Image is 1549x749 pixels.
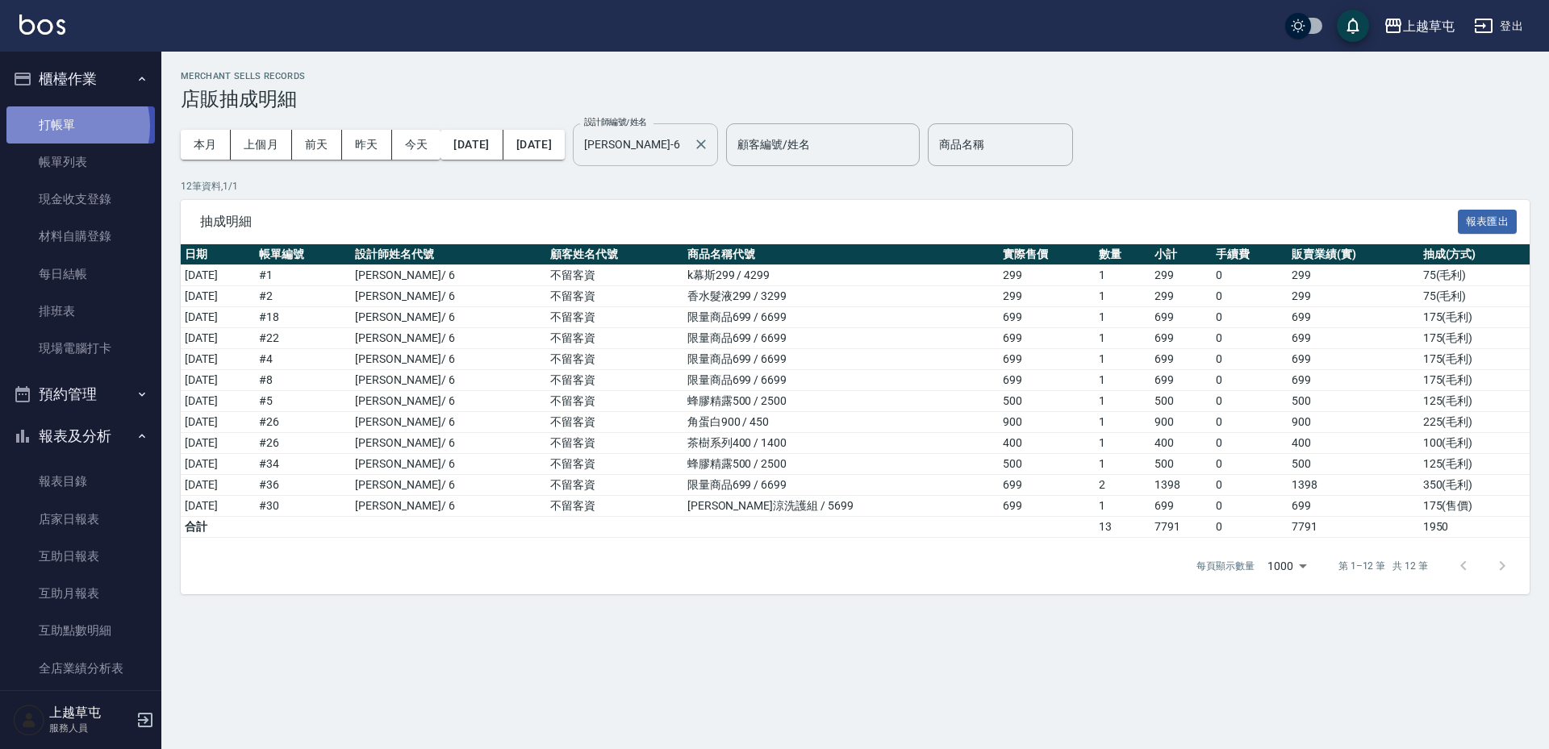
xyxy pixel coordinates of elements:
td: 500 [1288,391,1419,412]
td: 不留客資 [546,391,683,412]
td: 0 [1212,349,1288,370]
a: 全店業績分析表 [6,650,155,687]
td: [PERSON_NAME]/ 6 [351,475,546,496]
td: 500 [1150,391,1212,412]
td: 699 [1288,328,1419,349]
td: # 26 [255,433,351,454]
td: [DATE] [181,412,255,433]
td: 1950 [1419,517,1530,538]
th: 日期 [181,244,255,265]
td: 限量商品699 / 6699 [683,370,999,391]
td: 1 [1095,307,1150,328]
td: 699 [999,370,1095,391]
td: 0 [1212,454,1288,475]
td: 合計 [181,517,255,538]
td: 900 [1288,412,1419,433]
th: 設計師姓名代號 [351,244,546,265]
td: 500 [1150,454,1212,475]
a: 現金收支登錄 [6,181,155,218]
td: [DATE] [181,475,255,496]
td: 13 [1095,517,1150,538]
td: 不留客資 [546,475,683,496]
button: 櫃檯作業 [6,58,155,100]
td: 不留客資 [546,307,683,328]
td: 1 [1095,349,1150,370]
td: 75 ( 毛利 ) [1419,265,1530,286]
button: 本月 [181,130,231,160]
td: 0 [1212,328,1288,349]
button: 前天 [292,130,342,160]
td: [DATE] [181,433,255,454]
td: 角蛋白900 / 450 [683,412,999,433]
a: 報表匯出 [1458,213,1518,228]
td: 699 [1150,496,1212,517]
a: 材料自購登錄 [6,218,155,255]
td: 175 ( 毛利 ) [1419,349,1530,370]
td: 限量商品699 / 6699 [683,307,999,328]
a: 排班表 [6,293,155,330]
a: 互助日報表 [6,538,155,575]
p: 服務人員 [49,721,132,735]
td: # 8 [255,370,351,391]
td: 香水髮液299 / 3299 [683,286,999,307]
div: 上越草屯 [1403,16,1455,36]
td: 1 [1095,433,1150,454]
td: [PERSON_NAME]/ 6 [351,391,546,412]
td: [DATE] [181,496,255,517]
td: 0 [1212,475,1288,496]
td: 不留客資 [546,286,683,307]
td: # 30 [255,496,351,517]
td: 699 [1288,307,1419,328]
td: 限量商品699 / 6699 [683,328,999,349]
td: 299 [999,286,1095,307]
td: 1 [1095,454,1150,475]
td: 699 [999,496,1095,517]
th: 抽成(方式) [1419,244,1530,265]
th: 顧客姓名代號 [546,244,683,265]
td: 不留客資 [546,265,683,286]
td: 1 [1095,391,1150,412]
td: 0 [1212,265,1288,286]
td: 699 [999,475,1095,496]
td: [DATE] [181,391,255,412]
td: 350 ( 毛利 ) [1419,475,1530,496]
p: 每頁顯示數量 [1196,559,1255,573]
td: 900 [1150,412,1212,433]
td: # 18 [255,307,351,328]
a: 報表目錄 [6,463,155,500]
button: 上越草屯 [1377,10,1461,43]
div: 1000 [1261,544,1313,588]
td: 100 ( 毛利 ) [1419,433,1530,454]
td: [DATE] [181,328,255,349]
a: 互助點數明細 [6,612,155,649]
td: [PERSON_NAME]/ 6 [351,307,546,328]
td: [PERSON_NAME]/ 6 [351,349,546,370]
td: # 34 [255,454,351,475]
button: save [1337,10,1369,42]
td: 699 [1150,370,1212,391]
td: 175 ( 售價 ) [1419,496,1530,517]
td: 0 [1212,370,1288,391]
p: 12 筆資料, 1 / 1 [181,179,1530,193]
td: # 1 [255,265,351,286]
td: [PERSON_NAME]/ 6 [351,370,546,391]
td: 75 ( 毛利 ) [1419,286,1530,307]
h5: 上越草屯 [49,705,132,721]
td: [PERSON_NAME]/ 6 [351,286,546,307]
td: [DATE] [181,454,255,475]
td: 1 [1095,370,1150,391]
td: 699 [999,349,1095,370]
a: 帳單列表 [6,144,155,181]
td: 699 [1150,328,1212,349]
td: [PERSON_NAME]/ 6 [351,433,546,454]
td: 1398 [1150,475,1212,496]
td: 400 [1150,433,1212,454]
td: 400 [1288,433,1419,454]
button: [DATE] [503,130,565,160]
a: 店家日報表 [6,501,155,538]
td: 0 [1212,433,1288,454]
td: 500 [999,391,1095,412]
td: 不留客資 [546,349,683,370]
td: [DATE] [181,286,255,307]
a: 每日結帳 [6,256,155,293]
